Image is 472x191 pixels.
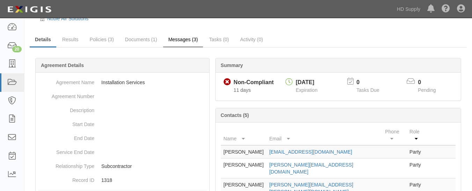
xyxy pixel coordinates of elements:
[38,117,94,128] dt: Start Date
[57,32,84,46] a: Results
[38,131,94,142] dt: End Date
[393,2,424,16] a: HD Supply
[5,3,53,16] img: logo-5460c22ac91f19d4615b14bd174203de0afe785f0fc80cf4dbbc73dc1793850b.png
[101,177,206,184] p: 1318
[38,75,94,86] dt: Agreement Name
[267,125,383,145] th: Email
[234,79,274,87] div: Non-Compliant
[234,87,251,93] span: Since 09/22/2025
[30,32,56,47] a: Details
[12,46,22,52] div: 20
[38,89,94,100] dt: Agreement Number
[221,145,267,159] td: [PERSON_NAME]
[41,63,84,68] b: Agreement Details
[221,63,243,68] b: Summary
[224,79,231,86] i: Non-Compliant
[296,79,317,87] div: [DATE]
[38,159,206,173] dd: Subcontractor
[356,87,379,93] span: Tasks Due
[407,159,428,178] td: Party
[356,79,388,87] p: 0
[269,162,353,175] a: [PERSON_NAME][EMAIL_ADDRESS][DOMAIN_NAME]
[85,32,119,46] a: Policies (3)
[38,159,94,170] dt: Relationship Type
[120,32,162,46] a: Documents (1)
[221,125,267,145] th: Name
[418,87,436,93] span: Pending
[382,125,407,145] th: Phone
[221,112,249,118] b: Contacts (5)
[296,87,317,93] span: Expiration
[38,173,94,184] dt: Record ID
[407,125,428,145] th: Role
[221,159,267,178] td: [PERSON_NAME]
[38,75,206,89] dd: Installation Services
[163,32,203,47] a: Messages (3)
[235,32,268,46] a: Activity (0)
[204,32,234,46] a: Tasks (0)
[38,145,94,156] dt: Service End Date
[38,103,94,114] dt: Description
[442,5,450,13] i: Help Center - Complianz
[47,16,88,21] a: Noble Air Solutions
[269,149,352,155] a: [EMAIL_ADDRESS][DOMAIN_NAME]
[407,145,428,159] td: Party
[418,79,444,87] p: 0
